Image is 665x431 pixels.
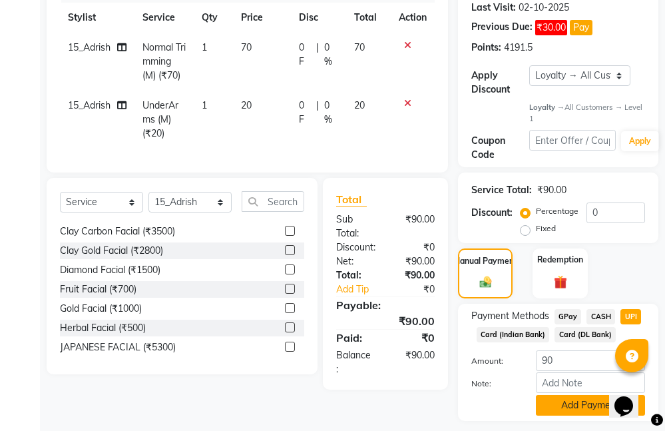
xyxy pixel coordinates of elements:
[60,282,136,296] div: Fruit Facial (₹700)
[326,254,385,268] div: Net:
[142,99,178,139] span: UnderArms (M) (₹20)
[471,206,513,220] div: Discount:
[60,3,134,33] th: Stylist
[60,244,163,258] div: Clay Gold Facial (₹2800)
[60,302,142,316] div: Gold Facial (₹1000)
[550,274,571,290] img: _gift.svg
[620,309,641,324] span: UPI
[570,20,592,35] button: Pay
[385,330,445,346] div: ₹0
[242,191,304,212] input: Search or Scan
[504,41,533,55] div: 4191.5
[395,282,445,296] div: ₹0
[476,275,495,289] img: _cash.svg
[326,213,385,240] div: Sub Total:
[233,3,291,33] th: Price
[241,99,252,111] span: 20
[391,3,435,33] th: Action
[471,20,533,35] div: Previous Due:
[536,222,556,234] label: Fixed
[621,131,659,151] button: Apply
[586,309,615,324] span: CASH
[385,240,445,254] div: ₹0
[537,254,583,266] label: Redemption
[326,330,385,346] div: Paid:
[471,1,516,15] div: Last Visit:
[554,309,582,324] span: GPay
[241,41,252,53] span: 70
[316,41,319,69] span: |
[68,99,111,111] span: 15_Adrish
[535,20,567,35] span: ₹30.00
[385,268,445,282] div: ₹90.00
[536,205,578,217] label: Percentage
[609,378,652,418] iframe: chat widget
[60,263,160,277] div: Diamond Facial (₹1500)
[519,1,569,15] div: 02-10-2025
[385,348,445,376] div: ₹90.00
[529,130,616,151] input: Enter Offer / Coupon Code
[336,193,367,207] span: Total
[326,297,445,313] div: Payable:
[326,268,385,282] div: Total:
[326,348,385,376] div: Balance :
[471,183,532,197] div: Service Total:
[471,309,549,323] span: Payment Methods
[461,355,526,367] label: Amount:
[536,350,645,371] input: Amount
[471,134,529,162] div: Coupon Code
[60,340,176,354] div: JAPANESE FACIAL (₹5300)
[326,313,445,329] div: ₹90.00
[346,3,391,33] th: Total
[134,3,194,33] th: Service
[471,41,501,55] div: Points:
[354,41,365,53] span: 70
[536,372,645,393] input: Add Note
[529,102,645,125] div: All Customers → Level 1
[60,224,175,238] div: Clay Carbon Facial (₹3500)
[326,282,395,296] a: Add Tip
[529,103,564,112] strong: Loyalty →
[385,213,445,240] div: ₹90.00
[471,69,529,97] div: Apply Discount
[453,255,517,267] label: Manual Payment
[536,395,645,416] button: Add Payment
[291,3,345,33] th: Disc
[299,99,310,127] span: 0 F
[326,240,385,254] div: Discount:
[537,183,566,197] div: ₹90.00
[202,99,207,111] span: 1
[354,99,365,111] span: 20
[461,378,526,390] label: Note:
[142,41,186,81] span: Normal Trimming (M) (₹70)
[385,254,445,268] div: ₹90.00
[324,99,338,127] span: 0 %
[60,321,146,335] div: Herbal Facial (₹500)
[316,99,319,127] span: |
[202,41,207,53] span: 1
[477,327,550,342] span: Card (Indian Bank)
[554,327,616,342] span: Card (DL Bank)
[299,41,310,69] span: 0 F
[194,3,233,33] th: Qty
[68,41,111,53] span: 15_Adrish
[324,41,338,69] span: 0 %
